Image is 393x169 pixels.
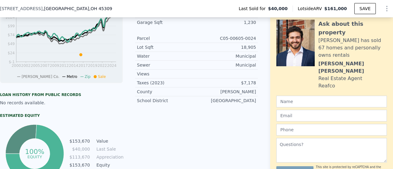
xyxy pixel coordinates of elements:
div: [PERSON_NAME] has sold 67 homes and personally owns rentals [318,37,387,59]
div: Sewer [137,62,196,68]
tspan: 2017 [78,63,88,68]
td: Last Sale [95,146,123,152]
span: $40,000 [268,6,288,12]
div: County [137,89,196,95]
div: Taxes (2023) [137,80,196,86]
div: 1,230 [196,19,256,25]
button: Show Options [381,2,393,15]
div: Garage Sqft [137,19,196,25]
div: C05-00605-0024 [196,35,256,41]
div: Municipal [196,62,256,68]
tspan: 2022 [98,63,107,68]
span: $161,000 [324,6,347,11]
tspan: 2014 [69,63,78,68]
tspan: 2007 [40,63,50,68]
div: $7,178 [196,80,256,86]
div: Reafco [318,82,335,90]
span: Lotside ARV [298,6,324,12]
tspan: 2005 [31,63,40,68]
div: Parcel [137,35,196,41]
span: Metro [67,75,77,79]
div: Municipal [196,53,256,59]
tspan: $124 [5,15,15,19]
td: $153,670 [69,162,90,168]
td: $113,670 [69,154,90,160]
td: Equity [95,162,123,168]
span: , OH 45309 [89,6,112,11]
span: Zip [85,75,91,79]
div: [PERSON_NAME] [196,89,256,95]
button: SAVE [354,3,376,14]
td: $40,000 [69,146,90,152]
tspan: $74 [8,33,15,37]
div: Views [137,71,196,77]
span: Last Sold for [239,6,268,12]
td: Appreciation [95,154,123,160]
input: Phone [276,124,387,136]
tspan: $99 [8,24,15,28]
div: Lot Sqft [137,44,196,50]
tspan: 2000 [12,63,21,68]
td: Value [95,138,123,144]
tspan: equity [27,154,42,159]
span: [PERSON_NAME] Co. [21,75,59,79]
tspan: $-1 [9,60,15,64]
div: [PERSON_NAME] [PERSON_NAME] [318,60,387,75]
tspan: 2019 [88,63,98,68]
input: Name [276,96,387,107]
tspan: 2024 [107,63,117,68]
tspan: 100% [25,148,44,156]
tspan: $24 [8,51,15,55]
div: 18,905 [196,44,256,50]
span: Sale [98,75,106,79]
div: Ask about this property [318,20,387,37]
tspan: 2009 [50,63,59,68]
tspan: $49 [8,42,15,46]
tspan: 2002 [21,63,31,68]
td: $153,670 [69,138,90,144]
tspan: 2012 [59,63,69,68]
div: [GEOGRAPHIC_DATA] [196,98,256,104]
div: Water [137,53,196,59]
input: Email [276,110,387,121]
span: , [GEOGRAPHIC_DATA] [43,6,112,12]
div: Real Estate Agent [318,75,362,82]
div: School District [137,98,196,104]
